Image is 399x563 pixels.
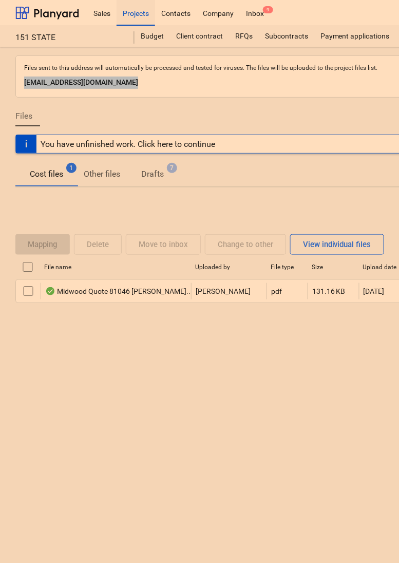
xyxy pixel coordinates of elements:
[66,163,77,173] span: 1
[15,110,32,122] span: Files
[271,264,303,271] div: File type
[271,287,282,295] div: pdf
[303,238,371,251] div: View individual files
[135,26,170,47] a: Budget
[84,168,121,180] p: Other files
[15,32,122,43] div: 151 STATE
[41,139,215,149] div: You have unfinished work. Click here to continue
[263,6,273,13] span: 9
[229,26,259,47] a: RFQs
[141,168,164,180] p: Drafts
[167,163,177,173] span: 7
[30,168,63,180] p: Cost files
[45,287,55,295] div: OCR finished
[290,234,384,255] button: View individual files
[44,264,187,271] div: File name
[195,264,262,271] div: Uploaded by
[45,287,201,295] div: Midwood Quote 81046 [PERSON_NAME]..pdf
[314,26,396,47] a: Payment applications
[312,264,355,271] div: Size
[312,287,346,295] div: 131.16 KB
[259,26,314,47] a: Subcontracts
[348,514,399,563] iframe: Chat Widget
[364,287,385,295] div: [DATE]
[170,26,229,47] a: Client contract
[196,286,251,296] p: [PERSON_NAME]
